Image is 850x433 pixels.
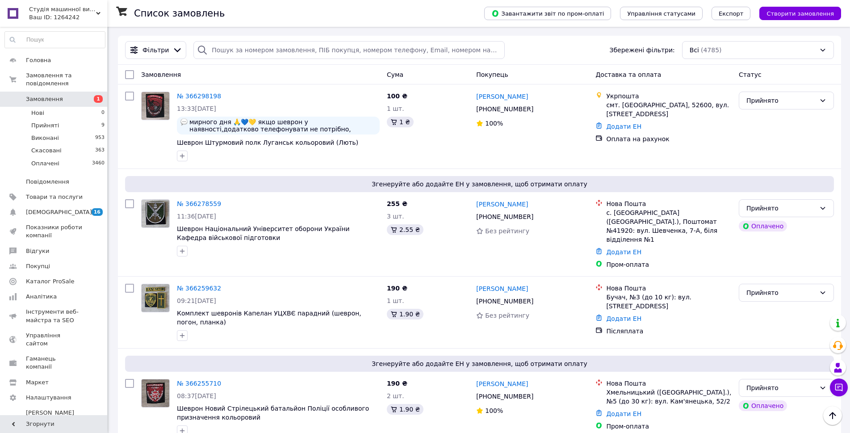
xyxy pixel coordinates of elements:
[476,284,528,293] a: [PERSON_NAME]
[142,46,169,55] span: Фільтри
[31,109,44,117] span: Нові
[719,10,744,17] span: Експорт
[189,118,376,133] span: мирного дня 🙏💙💛 якщо шеврон у наявності,додатково телефонувати не потрібно, чекатиму номер ттн ,д...
[129,180,830,189] span: Згенеруйте або додайте ЕН у замовлення, щоб отримати оплату
[31,147,62,155] span: Скасовані
[26,193,83,201] span: Товари та послуги
[95,147,105,155] span: 363
[595,71,661,78] span: Доставка та оплата
[387,309,423,319] div: 1.90 ₴
[485,227,529,235] span: Без рейтингу
[609,46,674,55] span: Збережені фільтри:
[141,92,170,120] a: Фото товару
[476,71,508,78] span: Покупець
[387,213,404,220] span: 3 шт.
[476,298,533,305] span: [PHONE_NUMBER]
[387,200,407,207] span: 255 ₴
[750,9,841,17] a: Створити замовлення
[606,327,732,336] div: Післяплата
[606,92,732,101] div: Укрпошта
[129,359,830,368] span: Згенеруйте або додайте ЕН у замовлення, щоб отримати оплату
[387,380,407,387] span: 190 ₴
[606,101,732,118] div: смт. [GEOGRAPHIC_DATA], 52600, вул. [STREET_ADDRESS]
[26,223,83,240] span: Показники роботи компанії
[476,105,533,113] span: [PHONE_NUMBER]
[739,400,787,411] div: Оплачено
[31,134,59,142] span: Виконані
[26,95,63,103] span: Замовлення
[26,247,49,255] span: Відгуки
[26,293,57,301] span: Аналітика
[739,221,787,231] div: Оплачено
[476,379,528,388] a: [PERSON_NAME]
[101,122,105,130] span: 9
[606,422,732,431] div: Пром-оплата
[606,260,732,269] div: Пром-оплата
[606,248,641,256] a: Додати ЕН
[759,7,841,20] button: Створити замовлення
[26,56,51,64] span: Головна
[606,379,732,388] div: Нова Пошта
[177,139,358,146] a: Шеврон Штурмовий полк Луганськ кольоровий (Лють)
[26,71,107,88] span: Замовлення та повідомлення
[830,378,848,396] button: Чат з покупцем
[5,32,105,48] input: Пошук
[690,46,699,55] span: Всі
[177,392,216,399] span: 08:37[DATE]
[26,378,49,387] span: Маркет
[606,388,732,406] div: Хмельницький ([GEOGRAPHIC_DATA].), №5 (до 30 кг): вул. Кам'янецька, 52/2
[26,178,69,186] span: Повідомлення
[29,5,96,13] span: Студія машинної вишивки "ВІЛЬНІ"
[26,394,71,402] span: Налаштування
[485,407,503,414] span: 100%
[26,208,92,216] span: [DEMOGRAPHIC_DATA]
[180,118,188,126] img: :speech_balloon:
[142,379,169,407] img: Фото товару
[476,393,533,400] span: [PHONE_NUMBER]
[177,380,221,387] a: № 366255710
[606,284,732,293] div: Нова Пошта
[387,392,404,399] span: 2 шт.
[746,203,816,213] div: Прийнято
[387,224,423,235] div: 2.55 ₴
[766,10,834,17] span: Створити замовлення
[476,92,528,101] a: [PERSON_NAME]
[95,134,105,142] span: 953
[26,262,50,270] span: Покупці
[141,379,170,408] a: Фото товару
[739,71,762,78] span: Статус
[142,200,169,227] img: Фото товару
[606,135,732,143] div: Оплата на рахунок
[177,225,350,241] a: Шеврон Національний Університет оборони України Кафедра військової підготовки
[94,95,103,103] span: 1
[177,92,221,100] a: № 366298198
[141,284,170,312] a: Фото товару
[92,208,103,216] span: 16
[606,315,641,322] a: Додати ЕН
[387,105,404,112] span: 1 шт.
[476,200,528,209] a: [PERSON_NAME]
[476,213,533,220] span: [PHONE_NUMBER]
[177,105,216,112] span: 13:33[DATE]
[142,92,169,120] img: Фото товару
[823,406,842,425] button: Наверх
[746,383,816,393] div: Прийнято
[177,213,216,220] span: 11:36[DATE]
[31,122,59,130] span: Прийняті
[177,285,221,292] a: № 366259632
[387,297,404,304] span: 1 шт.
[26,277,74,286] span: Каталог ProSale
[701,46,722,54] span: (4785)
[193,41,504,59] input: Пошук за номером замовлення, ПІБ покупця, номером телефону, Email, номером накладної
[484,7,611,20] button: Завантажити звіт по пром-оплаті
[141,71,181,78] span: Замовлення
[485,120,503,127] span: 100%
[491,9,604,17] span: Завантажити звіт по пром-оплаті
[31,160,59,168] span: Оплачені
[606,199,732,208] div: Нова Пошта
[101,109,105,117] span: 0
[177,310,361,326] a: Комплект шевронів Капелан УЦХВЄ парадний (шеврон, погон, планка)
[26,308,83,324] span: Інструменти веб-майстра та SEO
[177,405,369,421] a: Шеврон Новий Стрілецький батальйон Поліції особливого призначення кольоровий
